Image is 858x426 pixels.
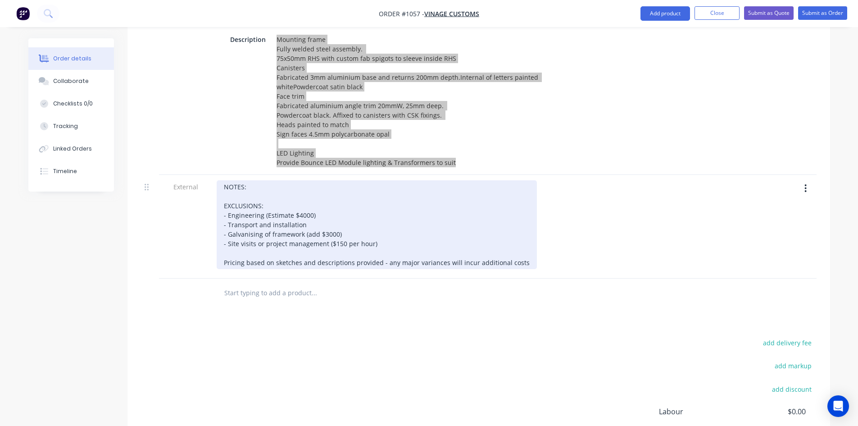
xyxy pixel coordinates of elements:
div: NOTES: EXCLUSIONS: - Engineering (Estimate $4000) - Transport and installation - Galvanising of f... [217,180,537,269]
button: add discount [767,383,817,395]
div: Timeline [53,167,77,175]
div: Tracking [53,122,78,130]
div: Description [227,33,269,46]
span: Order #1057 - [379,9,424,18]
div: Mounting frame Fully welded steel assembly. 75x50mm RHS with custom fab spigots to sleeve inside ... [273,33,556,169]
button: Collaborate [28,70,114,92]
button: Linked Orders [28,137,114,160]
span: External [163,182,209,192]
span: Labour [659,406,739,417]
button: Close [695,6,740,20]
button: Order details [28,47,114,70]
span: $0.00 [739,406,805,417]
div: Linked Orders [53,145,92,153]
div: Open Intercom Messenger [827,395,849,417]
button: Add product [640,6,690,21]
input: Start typing to add a product... [224,284,404,302]
button: Checklists 0/0 [28,92,114,115]
button: add delivery fee [758,337,817,349]
img: Factory [16,7,30,20]
a: Vinage Customs [424,9,479,18]
button: add markup [770,360,817,372]
button: Tracking [28,115,114,137]
div: Checklists 0/0 [53,100,93,108]
div: Order details [53,55,91,63]
button: Timeline [28,160,114,183]
div: Collaborate [53,77,89,85]
button: Submit as Order [798,6,847,20]
button: Submit as Quote [744,6,794,20]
